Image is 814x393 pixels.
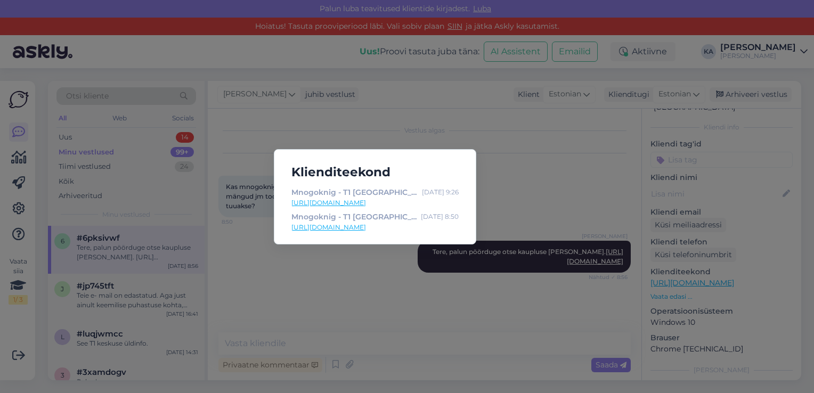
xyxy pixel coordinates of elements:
h5: Klienditeekond [283,162,467,182]
a: [URL][DOMAIN_NAME] [291,223,459,232]
div: [DATE] 9:26 [422,186,459,198]
div: Mnogoknig - T1 [GEOGRAPHIC_DATA] [291,186,418,198]
a: [URL][DOMAIN_NAME] [291,198,459,208]
div: Mnogoknig - T1 [GEOGRAPHIC_DATA] [291,211,417,223]
div: [DATE] 8:50 [421,211,459,223]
